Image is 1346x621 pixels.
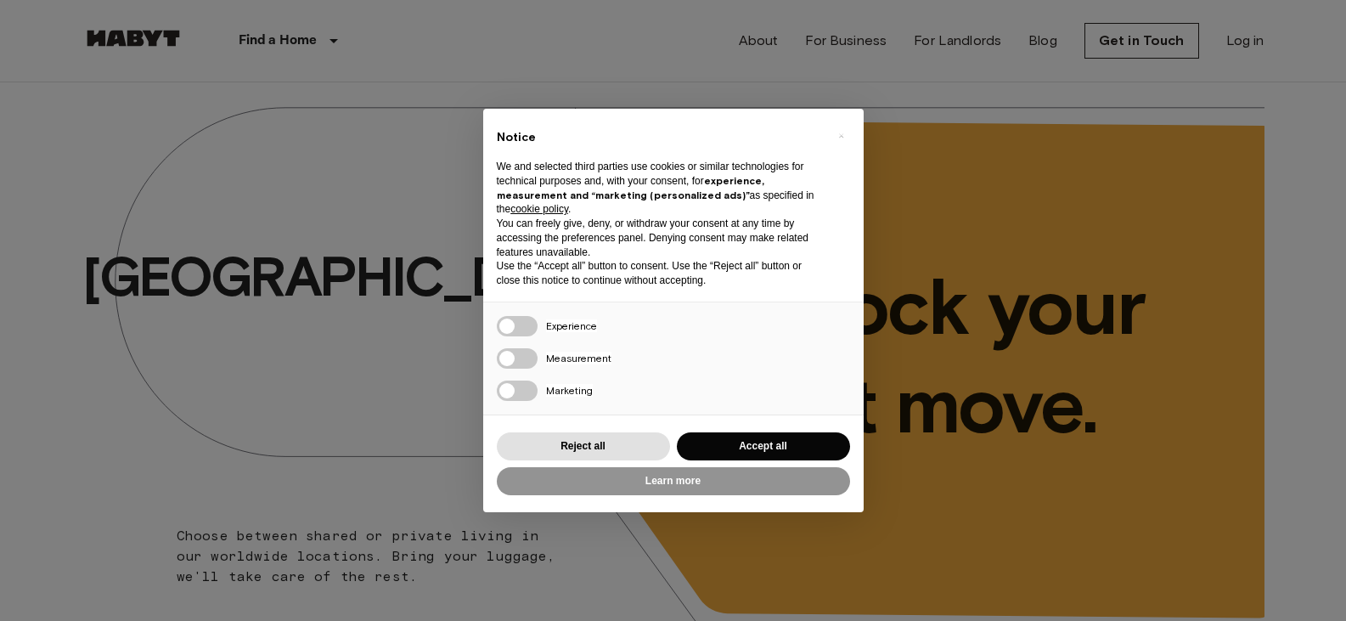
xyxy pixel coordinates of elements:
h2: Notice [497,129,823,146]
span: Experience [546,319,597,332]
button: Accept all [677,432,850,460]
a: cookie policy [510,203,568,215]
p: Use the “Accept all” button to consent. Use the “Reject all” button or close this notice to conti... [497,259,823,288]
span: × [838,126,844,146]
strong: experience, measurement and “marketing (personalized ads)” [497,174,764,201]
button: Reject all [497,432,670,460]
span: Marketing [546,384,593,397]
p: You can freely give, deny, or withdraw your consent at any time by accessing the preferences pane... [497,217,823,259]
button: Close this notice [828,122,855,150]
p: We and selected third parties use cookies or similar technologies for technical purposes and, wit... [497,160,823,217]
span: Measurement [546,352,611,364]
button: Learn more [497,467,850,495]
